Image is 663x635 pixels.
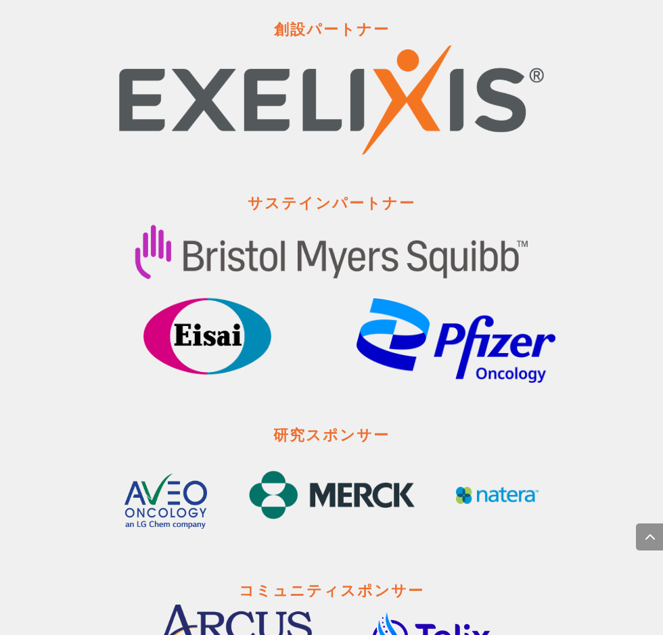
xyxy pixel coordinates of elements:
strong: サステインパートナー [248,193,415,212]
img: Exelixis_Logo_RGB_2023 [119,45,543,155]
img: AVEO New Logo [124,473,208,529]
img: Merck Logo 2025 [249,471,415,520]
strong: コミュニティスポンサー [239,581,424,599]
strong: 創設パートナー [274,20,390,38]
img: Natera Logo [456,487,539,504]
img: BMS Logo [135,225,528,279]
img: Pfizer_Oncology logo [357,298,555,383]
strong: 研究スポンサー [273,425,390,444]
